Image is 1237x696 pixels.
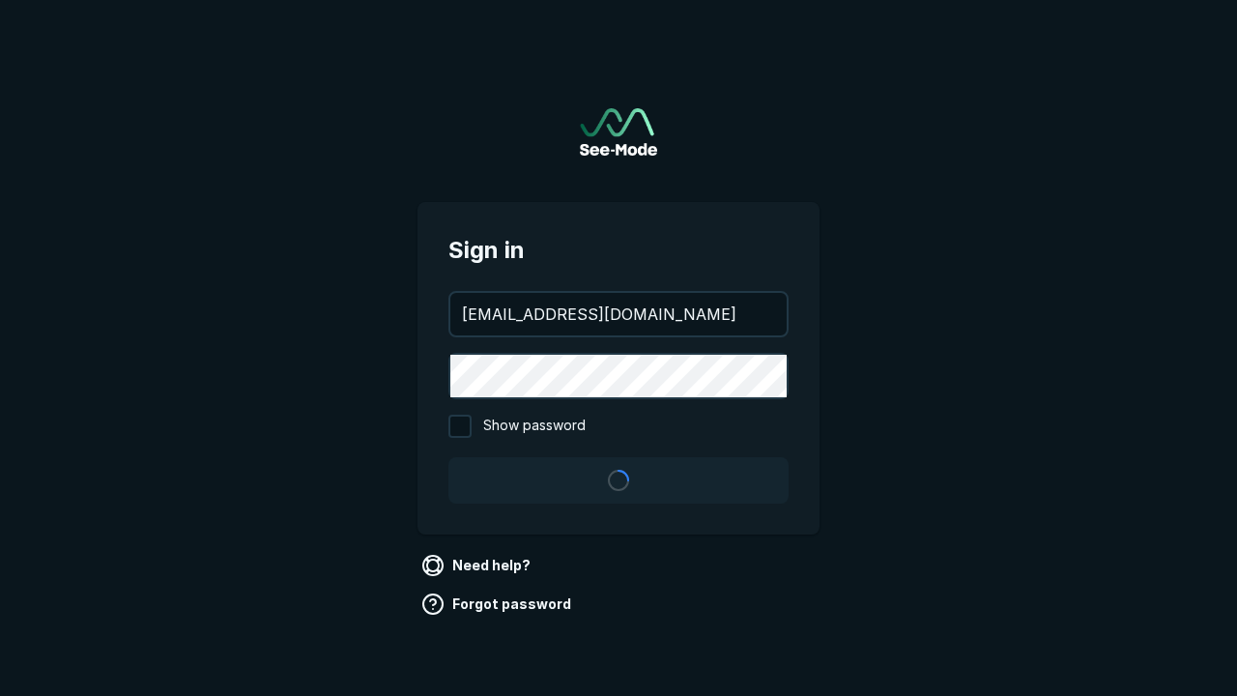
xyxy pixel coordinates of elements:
span: Sign in [448,233,789,268]
a: Need help? [417,550,538,581]
input: your@email.com [450,293,787,335]
span: Show password [483,415,586,438]
img: See-Mode Logo [580,108,657,156]
a: Go to sign in [580,108,657,156]
a: Forgot password [417,589,579,620]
